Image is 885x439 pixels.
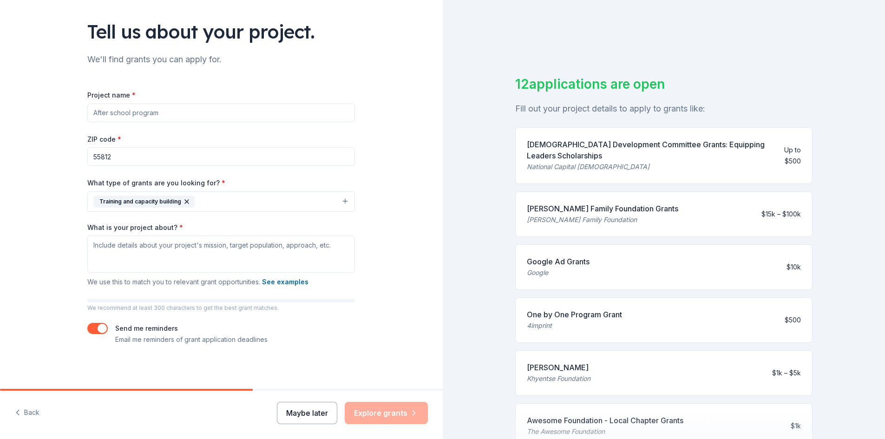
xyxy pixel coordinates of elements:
div: Fill out your project details to apply to grants like: [515,101,813,116]
div: Khyentse Foundation [527,373,590,384]
input: 12345 (U.S. only) [87,147,355,166]
div: Up to $500 [774,144,801,167]
input: After school program [87,104,355,122]
label: What type of grants are you looking for? [87,178,225,188]
button: Back [15,403,39,423]
div: Google Ad Grants [527,256,590,267]
div: Google [527,267,590,278]
div: $500 [785,315,801,326]
p: We recommend at least 300 characters to get the best grant matches. [87,304,355,312]
label: ZIP code [87,135,121,144]
div: 12 applications are open [515,74,813,94]
label: What is your project about? [87,223,183,232]
span: We use this to match you to relevant grant opportunities. [87,278,308,286]
div: One by One Program Grant [527,309,622,320]
div: $10k [787,262,801,273]
div: Tell us about your project. [87,19,355,45]
div: National Capital [DEMOGRAPHIC_DATA] [527,161,767,172]
label: Send me reminders [115,324,178,332]
div: Training and capacity building [93,196,195,208]
button: Maybe later [277,402,337,424]
div: $1k – $5k [772,367,801,379]
div: [PERSON_NAME] [527,362,590,373]
p: Email me reminders of grant application deadlines [115,334,268,345]
button: Training and capacity building [87,191,355,212]
div: [PERSON_NAME] Family Foundation [527,214,678,225]
button: See examples [262,276,308,288]
label: Project name [87,91,136,100]
div: [DEMOGRAPHIC_DATA] Development Committee Grants: Equipping Leaders Scholarships [527,139,767,161]
div: 4imprint [527,320,622,331]
div: We'll find grants you can apply for. [87,52,355,67]
div: [PERSON_NAME] Family Foundation Grants [527,203,678,214]
div: $15k – $100k [761,209,801,220]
